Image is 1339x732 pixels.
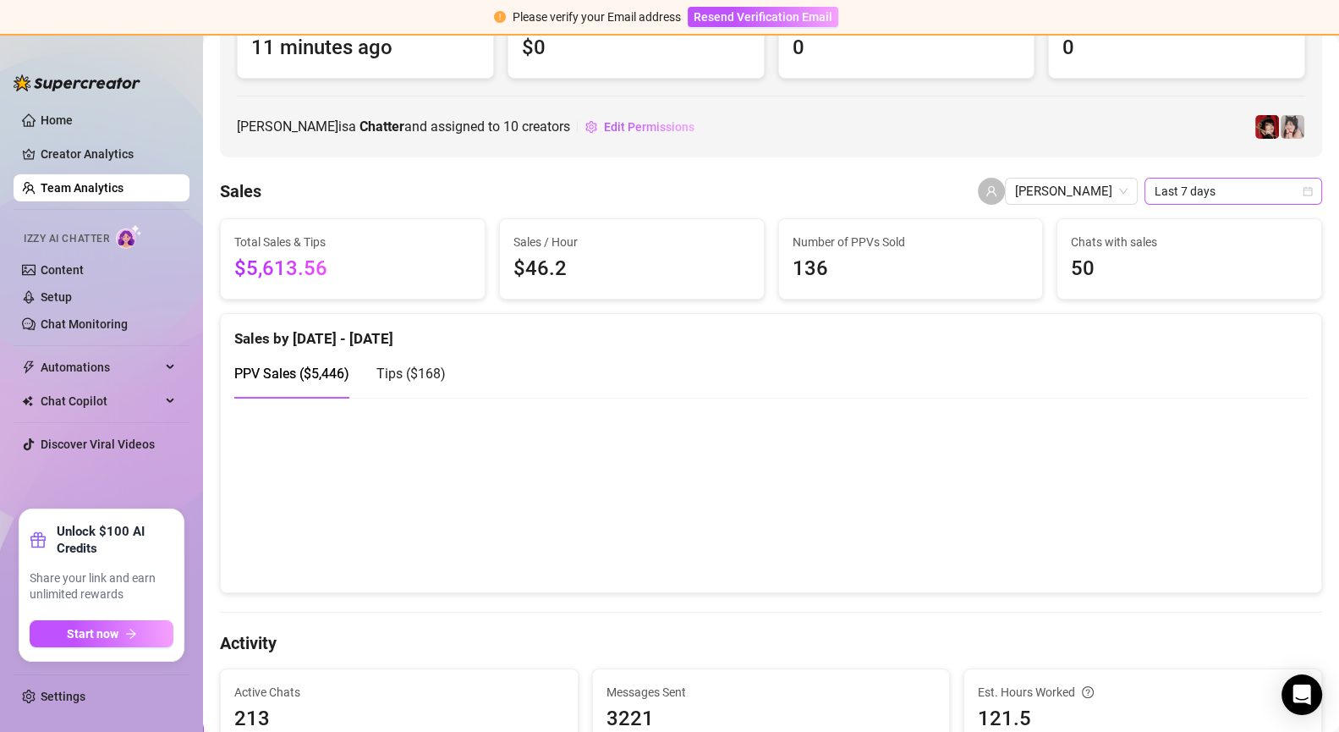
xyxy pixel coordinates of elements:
[513,233,750,251] span: Sales / Hour
[57,523,173,557] strong: Unlock $100 AI Credits
[116,224,142,249] img: AI Chatter
[1062,32,1291,64] span: 0
[985,185,997,197] span: user
[978,683,1308,702] div: Est. Hours Worked
[584,113,695,140] button: Edit Permissions
[125,628,137,640] span: arrow-right
[513,8,681,26] div: Please verify your Email address
[606,683,936,702] span: Messages Sent
[494,11,506,23] span: exclamation-circle
[41,317,128,331] a: Chat Monitoring
[30,620,173,647] button: Start nowarrow-right
[359,118,404,135] b: Chatter
[41,438,155,451] a: Discover Viral Videos
[604,120,694,134] span: Edit Permissions
[1071,253,1308,285] span: 50
[1303,186,1313,196] span: calendar
[1255,115,1279,139] img: Miss
[220,179,261,203] h4: Sales
[793,253,1029,285] span: 136
[1082,683,1094,702] span: question-circle
[503,118,519,135] span: 10
[41,140,176,168] a: Creator Analytics
[41,354,161,381] span: Automations
[234,683,564,702] span: Active Chats
[41,113,73,127] a: Home
[41,263,84,277] a: Content
[513,253,750,285] span: $46.2
[41,181,123,195] a: Team Analytics
[1281,674,1322,715] div: Open Intercom Messenger
[67,627,118,641] span: Start now
[1281,115,1304,139] img: Ani
[376,366,446,382] span: Tips ( $168 )
[688,7,838,27] button: Resend Verification Email
[694,10,832,24] span: Resend Verification Email
[30,570,173,603] span: Share your link and earn unlimited rewards
[1155,179,1312,204] span: Last 7 days
[793,32,1021,64] span: 0
[41,290,72,304] a: Setup
[237,116,570,137] span: [PERSON_NAME] is a and assigned to creators
[22,360,36,374] span: thunderbolt
[234,253,471,285] span: $5,613.56
[585,121,597,133] span: setting
[1071,233,1308,251] span: Chats with sales
[1015,179,1128,204] span: Isabelle
[522,32,750,64] span: $0
[22,395,33,407] img: Chat Copilot
[220,631,1322,655] h4: Activity
[234,366,349,382] span: PPV Sales ( $5,446 )
[234,233,471,251] span: Total Sales & Tips
[251,32,480,64] span: 11 minutes ago
[14,74,140,91] img: logo-BBDzfeDw.svg
[41,388,161,415] span: Chat Copilot
[24,231,109,247] span: Izzy AI Chatter
[234,314,1308,350] div: Sales by [DATE] - [DATE]
[41,690,85,703] a: Settings
[793,233,1029,251] span: Number of PPVs Sold
[30,531,47,548] span: gift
